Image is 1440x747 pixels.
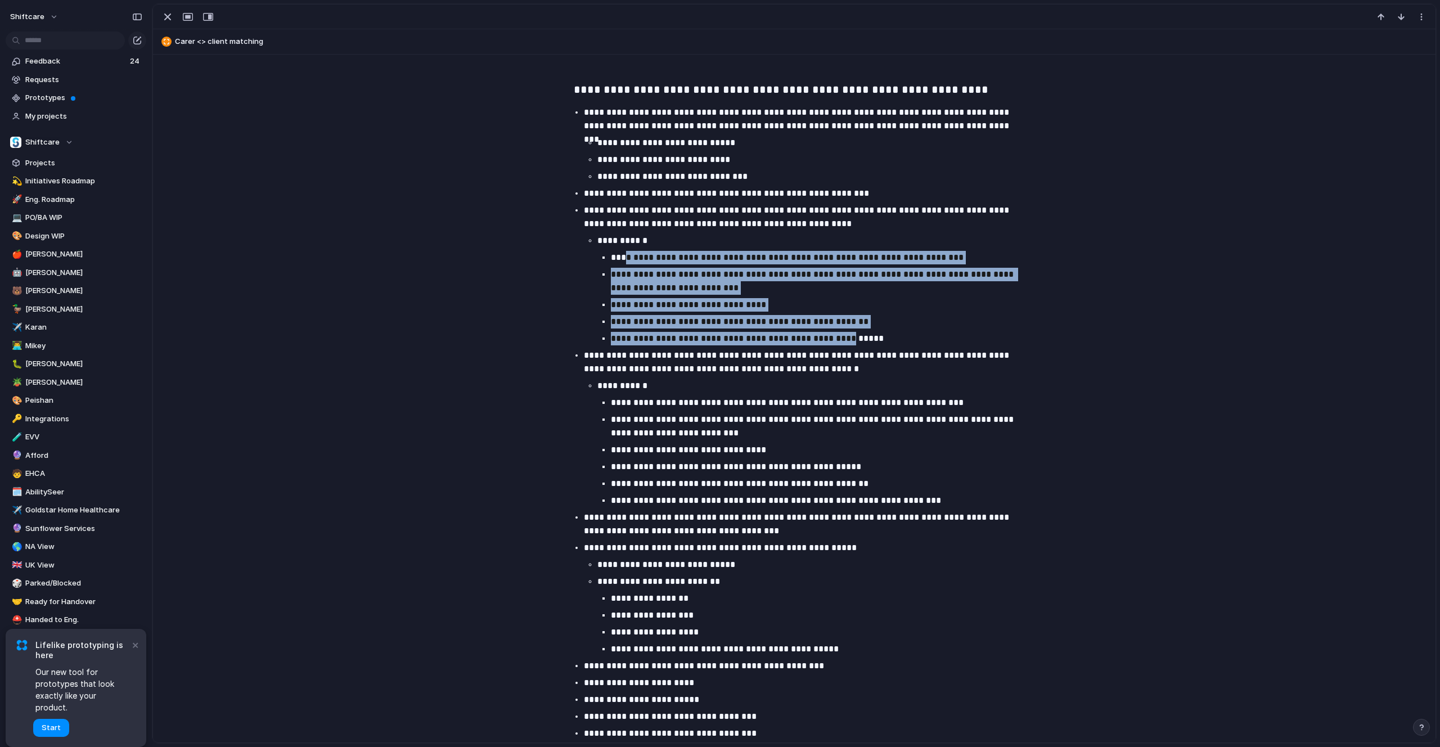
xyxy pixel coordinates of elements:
[10,395,21,406] button: 🎨
[6,264,146,281] a: 🤖[PERSON_NAME]
[10,267,21,278] button: 🤖
[10,377,21,388] button: 🪴
[25,267,142,278] span: [PERSON_NAME]
[6,392,146,409] a: 🎨Peishan
[6,301,146,318] div: 🦆[PERSON_NAME]
[6,630,146,647] div: 👨‍🏭Eng Accepted
[25,487,142,498] span: AbilitySeer
[12,504,20,517] div: ✈️
[25,304,142,315] span: [PERSON_NAME]
[175,36,1430,47] span: Carer <> client matching
[12,485,20,498] div: 🗓️
[25,249,142,260] span: [PERSON_NAME]
[25,377,142,388] span: [PERSON_NAME]
[5,8,64,26] button: shiftcare
[6,89,146,106] a: Prototypes
[25,523,142,534] span: Sunflower Services
[6,108,146,125] a: My projects
[6,209,146,226] a: 💻PO/BA WIP
[12,266,20,279] div: 🤖
[6,538,146,555] a: 🌎NA View
[12,285,20,298] div: 🐻
[10,596,21,607] button: 🤝
[25,505,142,516] span: Goldstar Home Healthcare
[25,578,142,589] span: Parked/Blocked
[6,611,146,628] div: ⛑️Handed to Eng.
[6,155,146,172] a: Projects
[12,412,20,425] div: 🔑
[6,465,146,482] a: 🧒EHCA
[6,429,146,445] a: 🧪EVV
[6,134,146,151] button: Shiftcare
[10,413,21,425] button: 🔑
[6,447,146,464] a: 🔮Afford
[6,411,146,427] a: 🔑Integrations
[10,523,21,534] button: 🔮
[128,638,142,651] button: Dismiss
[6,53,146,70] a: Feedback24
[6,557,146,574] a: 🇬🇧UK View
[12,614,20,627] div: ⛑️
[25,340,142,352] span: Mikey
[12,449,20,462] div: 🔮
[6,191,146,208] a: 🚀Eng. Roadmap
[10,505,21,516] button: ✈️
[6,593,146,610] a: 🤝Ready for Handover
[25,74,142,85] span: Requests
[10,468,21,479] button: 🧒
[6,71,146,88] a: Requests
[10,358,21,370] button: 🐛
[12,541,20,553] div: 🌎
[10,541,21,552] button: 🌎
[6,374,146,391] a: 🪴[PERSON_NAME]
[6,173,146,190] a: 💫Initiatives Roadmap
[12,559,20,571] div: 🇬🇧
[10,249,21,260] button: 🍎
[25,322,142,333] span: Karan
[25,395,142,406] span: Peishan
[6,337,146,354] a: 👨‍💻Mikey
[12,595,20,608] div: 🤝
[6,246,146,263] a: 🍎[PERSON_NAME]
[6,502,146,519] a: ✈️Goldstar Home Healthcare
[25,431,142,443] span: EVV
[6,520,146,537] a: 🔮Sunflower Services
[25,212,142,223] span: PO/BA WIP
[25,468,142,479] span: EHCA
[12,522,20,535] div: 🔮
[10,304,21,315] button: 🦆
[6,228,146,245] a: 🎨Design WIP
[10,231,21,242] button: 🎨
[12,193,20,206] div: 🚀
[12,431,20,444] div: 🧪
[10,194,21,205] button: 🚀
[33,719,69,737] button: Start
[25,231,142,242] span: Design WIP
[6,282,146,299] a: 🐻[PERSON_NAME]
[6,484,146,501] a: 🗓️AbilitySeer
[12,321,20,334] div: ✈️
[10,11,44,22] span: shiftcare
[10,285,21,296] button: 🐻
[25,541,142,552] span: NA View
[12,211,20,224] div: 💻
